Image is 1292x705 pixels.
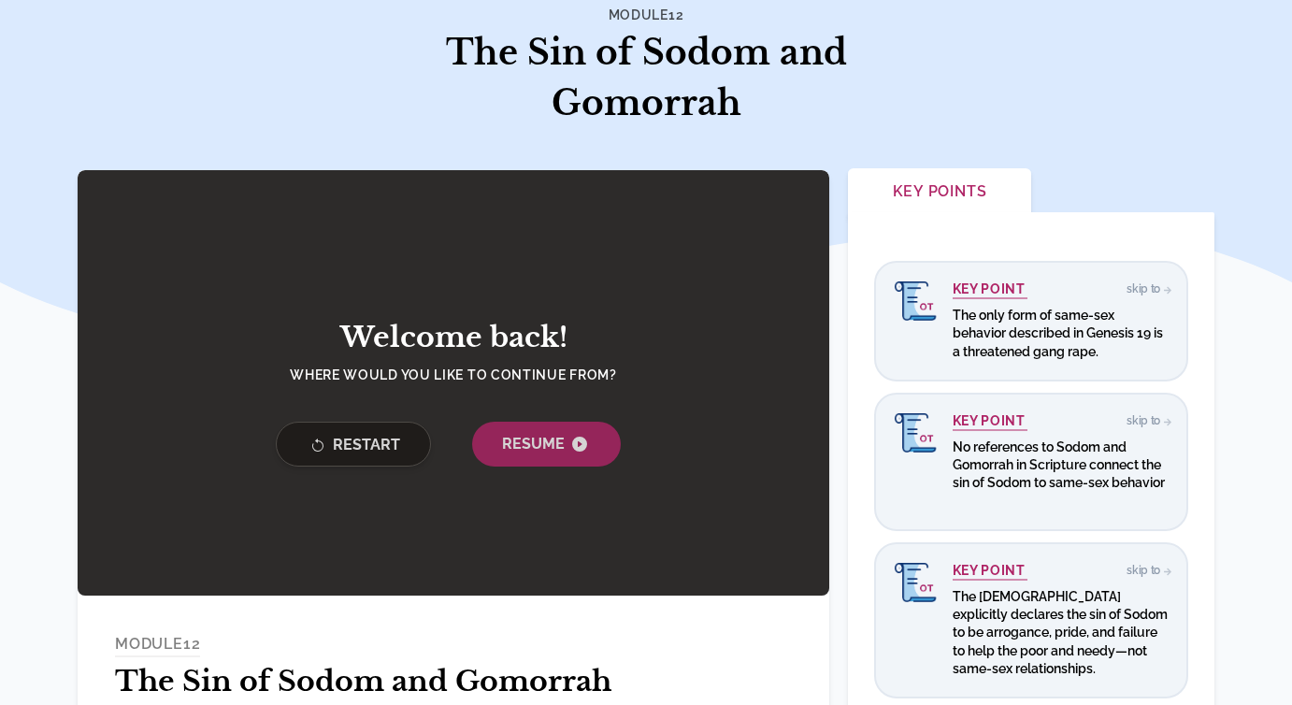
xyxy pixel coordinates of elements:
[848,168,1031,218] button: Key Points
[407,6,885,24] h4: Module 12
[115,633,200,657] h4: MODULE 12
[1127,282,1168,295] span: Skip to
[276,422,431,467] button: Restart
[407,28,885,129] h1: The Sin of Sodom and Gomorrah
[502,433,591,455] span: Resume
[953,563,1027,581] h4: Key Point
[953,439,1168,511] p: No references to Sodom and Gomorrah in Scripture connect the sin of Sodom to same-sex behavior
[115,665,792,698] h1: The Sin of Sodom and Gomorrah
[257,366,650,384] h4: Where would you like to continue from?
[953,588,1168,678] p: The [DEMOGRAPHIC_DATA] explicitly declares the sin of Sodom to be arrogance, pride, and failure t...
[1127,414,1168,427] span: Skip to
[307,434,400,457] span: Restart
[1127,564,1168,577] span: Skip to
[953,307,1168,361] p: The only form of same-sex behavior described in Genesis 19 is a threatened gang rape.
[953,413,1027,431] h4: Key Point
[472,422,621,467] button: Resume
[257,321,650,354] h2: Welcome back!
[953,281,1027,299] h4: Key Point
